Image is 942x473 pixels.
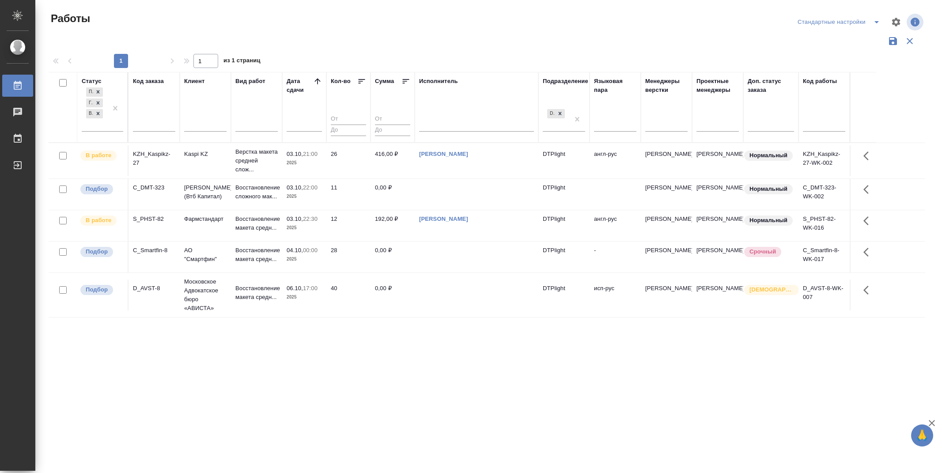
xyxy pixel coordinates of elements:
[79,215,123,227] div: Исполнитель выполняет работу
[86,216,111,225] p: В работе
[858,210,879,231] button: Здесь прячутся важные кнопки
[235,148,278,174] p: Верстка макета средней слож...
[375,77,394,86] div: Сумма
[371,145,415,176] td: 416,00 ₽
[692,280,743,310] td: [PERSON_NAME]
[803,77,837,86] div: Код работы
[331,125,366,136] input: До
[326,280,371,310] td: 40
[371,242,415,272] td: 0,00 ₽
[645,246,688,255] p: [PERSON_NAME]
[133,150,175,167] div: KZH_Kaspikz-27
[749,151,787,160] p: Нормальный
[303,285,318,291] p: 17:00
[538,179,590,210] td: DTPlight
[375,125,410,136] input: До
[235,284,278,302] p: Восстановление макета средн...
[795,15,885,29] div: split button
[692,210,743,241] td: [PERSON_NAME]
[133,215,175,223] div: S_PHST-82
[885,11,907,33] span: Настроить таблицу
[86,185,108,193] p: Подбор
[749,185,787,193] p: Нормальный
[287,151,303,157] p: 03.10,
[85,98,104,109] div: Подбор, Готов к работе, В работе
[184,150,227,159] p: Kaspi KZ
[184,77,204,86] div: Клиент
[82,77,102,86] div: Статус
[692,179,743,210] td: [PERSON_NAME]
[538,210,590,241] td: DTPlight
[692,145,743,176] td: [PERSON_NAME]
[375,114,410,125] input: От
[901,33,918,49] button: Сбросить фильтры
[749,247,776,256] p: Срочный
[303,184,318,191] p: 22:00
[798,179,850,210] td: C_DMT-323-WK-002
[326,145,371,176] td: 26
[749,216,787,225] p: Нормальный
[85,108,104,119] div: Подбор, Готов к работе, В работе
[798,280,850,310] td: D_AVST-8-WK-007
[184,246,227,264] p: АО "Смартфин"
[287,293,322,302] p: 2025
[538,280,590,310] td: DTPlight
[798,242,850,272] td: C_Smartfin-8-WK-017
[79,246,123,258] div: Можно подбирать исполнителей
[235,215,278,232] p: Восстановление макета средн...
[133,246,175,255] div: C_Smartfin-8
[287,192,322,201] p: 2025
[331,114,366,125] input: От
[184,183,227,201] p: [PERSON_NAME] (Втб Капитал)
[546,108,566,119] div: DTPlight
[133,77,164,86] div: Код заказа
[133,183,175,192] div: C_DMT-323
[798,145,850,176] td: KZH_Kaspikz-27-WK-002
[79,284,123,296] div: Можно подбирать исполнителей
[538,145,590,176] td: DTPlight
[594,77,636,95] div: Языковая пара
[547,109,555,118] div: DTPlight
[303,151,318,157] p: 21:00
[86,109,93,118] div: В работе
[885,33,901,49] button: Сохранить фильтры
[235,183,278,201] p: Восстановление сложного мак...
[371,280,415,310] td: 0,00 ₽
[326,179,371,210] td: 11
[86,87,93,97] div: Подбор
[907,14,925,30] span: Посмотреть информацию
[79,150,123,162] div: Исполнитель выполняет работу
[371,179,415,210] td: 0,00 ₽
[331,77,351,86] div: Кол-во
[287,247,303,254] p: 04.10,
[133,284,175,293] div: D_AVST-8
[419,77,458,86] div: Исполнитель
[590,280,641,310] td: исп-рус
[287,285,303,291] p: 06.10,
[696,77,739,95] div: Проектные менеджеры
[85,87,104,98] div: Подбор, Готов к работе, В работе
[748,77,794,95] div: Доп. статус заказа
[645,77,688,95] div: Менеджеры верстки
[326,242,371,272] td: 28
[79,183,123,195] div: Можно подбирать исполнителей
[184,215,227,223] p: Фармстандарт
[645,284,688,293] p: [PERSON_NAME]
[645,183,688,192] p: [PERSON_NAME]
[235,77,265,86] div: Вид работ
[858,242,879,263] button: Здесь прячутся важные кнопки
[326,210,371,241] td: 12
[287,77,313,95] div: Дата сдачи
[590,242,641,272] td: -
[86,98,93,108] div: Готов к работе
[86,285,108,294] p: Подбор
[287,216,303,222] p: 03.10,
[798,210,850,241] td: S_PHST-82-WK-016
[645,150,688,159] p: [PERSON_NAME]
[543,77,588,86] div: Подразделение
[287,159,322,167] p: 2025
[858,179,879,200] button: Здесь прячутся важные кнопки
[749,285,794,294] p: [DEMOGRAPHIC_DATA]
[645,215,688,223] p: [PERSON_NAME]
[858,145,879,166] button: Здесь прячутся важные кнопки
